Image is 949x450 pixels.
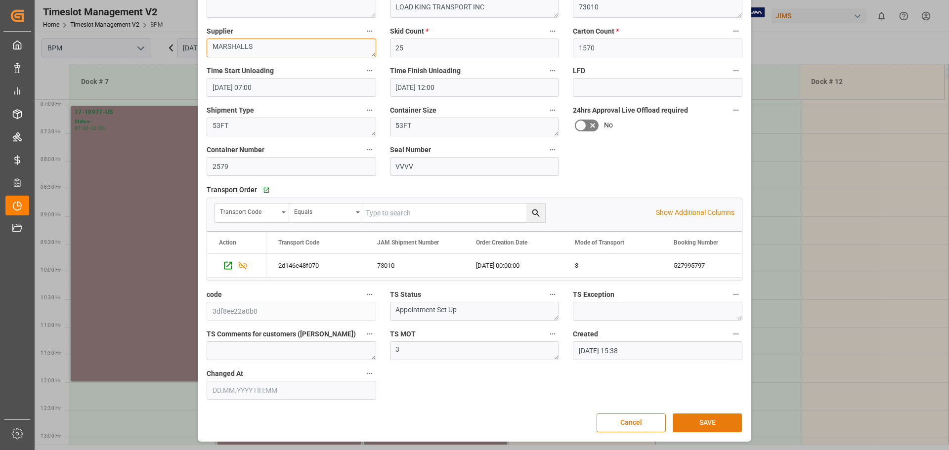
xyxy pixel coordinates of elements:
input: DD.MM.YYYY HH:MM [390,78,560,97]
input: DD.MM.YYYY HH:MM [207,78,376,97]
span: LFD [573,66,585,76]
button: search button [526,204,545,222]
button: TS Exception [730,288,742,301]
div: 3 [563,254,662,277]
span: Booking Number [674,239,718,246]
button: TS Status [546,288,559,301]
span: Skid Count [390,26,429,37]
input: DD.MM.YYYY HH:MM [573,341,742,360]
button: Changed At [363,367,376,380]
span: No [604,120,613,130]
span: Mode of Transport [575,239,624,246]
span: TS Comments for customers ([PERSON_NAME]) [207,329,356,339]
button: Container Number [363,143,376,156]
textarea: Appointment Set Up [390,302,560,321]
button: TS Comments for customers ([PERSON_NAME]) [363,327,376,340]
span: Carton Count [573,26,619,37]
span: Seal Number [390,145,431,155]
button: Container Size [546,104,559,117]
div: 73010 [365,254,464,277]
div: 2d146e48f070 [266,254,365,277]
div: 527995797 [662,254,761,277]
span: TS MOT [390,329,416,339]
div: Action [219,239,236,246]
button: Shipment Type [363,104,376,117]
div: Equals [294,205,352,216]
span: Container Number [207,145,264,155]
span: Transport Order [207,185,257,195]
button: TS MOT [546,327,559,340]
span: JAM Shipment Number [377,239,439,246]
span: Time Start Unloading [207,66,274,76]
div: Press SPACE to select this row. [207,254,266,278]
textarea: 3 [390,341,560,360]
span: TS Exception [573,289,614,300]
textarea: 53FT [390,118,560,136]
span: Changed At [207,368,243,379]
input: DD.MM.YYYY HH:MM [207,381,376,400]
span: Supplier [207,26,233,37]
button: Carton Count * [730,25,742,38]
textarea: MARSHALLS [207,39,376,57]
button: open menu [289,204,363,222]
span: 24hrs Approval Live Offload required [573,105,688,116]
span: Shipment Type [207,105,254,116]
button: Time Start Unloading [363,64,376,77]
span: Time Finish Unloading [390,66,461,76]
input: Type to search [363,204,545,222]
span: Container Size [390,105,436,116]
span: code [207,289,222,300]
button: open menu [215,204,289,222]
button: Cancel [597,413,666,432]
button: Skid Count * [546,25,559,38]
span: TS Status [390,289,421,300]
span: Created [573,329,598,339]
div: [DATE] 00:00:00 [464,254,563,277]
button: 24hrs Approval Live Offload required [730,104,742,117]
p: Show Additional Columns [656,207,734,218]
button: Supplier [363,25,376,38]
button: Created [730,327,742,340]
span: Transport Code [278,239,319,246]
textarea: 53FT [207,118,376,136]
button: code [363,288,376,301]
button: Seal Number [546,143,559,156]
button: Time Finish Unloading [546,64,559,77]
div: Transport Code [220,205,278,216]
button: LFD [730,64,742,77]
button: SAVE [673,413,742,432]
span: Order Creation Date [476,239,527,246]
